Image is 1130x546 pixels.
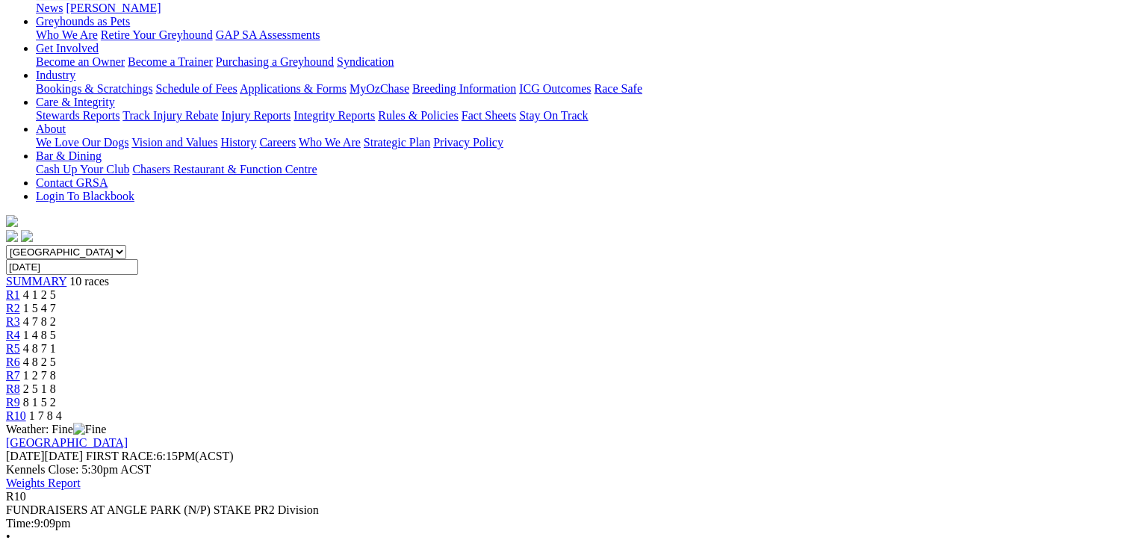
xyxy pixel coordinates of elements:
a: Race Safe [594,82,642,95]
div: About [36,136,1124,149]
a: R1 [6,288,20,301]
a: Schedule of Fees [155,82,237,95]
span: Weather: Fine [6,423,106,435]
div: Care & Integrity [36,109,1124,122]
span: FIRST RACE: [86,450,156,462]
a: Bookings & Scratchings [36,82,152,95]
a: Industry [36,69,75,81]
span: 10 races [69,275,109,288]
a: Stewards Reports [36,109,119,122]
span: [DATE] [6,450,83,462]
div: FUNDRAISERS AT ANGLE PARK (N/P) STAKE PR2 Division [6,503,1124,517]
img: logo-grsa-white.png [6,215,18,227]
a: Chasers Restaurant & Function Centre [132,163,317,176]
a: Become an Owner [36,55,125,68]
span: 1 7 8 4 [29,409,62,422]
a: R2 [6,302,20,314]
a: We Love Our Dogs [36,136,128,149]
a: Rules & Policies [378,109,459,122]
span: [DATE] [6,450,45,462]
a: Vision and Values [131,136,217,149]
span: 4 8 7 1 [23,342,56,355]
a: Stay On Track [519,109,588,122]
a: Integrity Reports [294,109,375,122]
span: 6:15PM(ACST) [86,450,234,462]
a: [PERSON_NAME] [66,1,161,14]
a: R4 [6,329,20,341]
a: Become a Trainer [128,55,213,68]
a: R6 [6,356,20,368]
span: Time: [6,517,34,530]
a: MyOzChase [350,82,409,95]
span: 4 8 2 5 [23,356,56,368]
a: Login To Blackbook [36,190,134,202]
a: About [36,122,66,135]
a: Injury Reports [221,109,291,122]
a: SUMMARY [6,275,66,288]
a: [GEOGRAPHIC_DATA] [6,436,128,449]
a: Bar & Dining [36,149,102,162]
div: Greyhounds as Pets [36,28,1124,42]
img: Fine [73,423,106,436]
span: 1 2 7 8 [23,369,56,382]
a: R9 [6,396,20,409]
a: Who We Are [36,28,98,41]
a: GAP SA Assessments [216,28,320,41]
div: Get Involved [36,55,1124,69]
a: Strategic Plan [364,136,430,149]
input: Select date [6,259,138,275]
a: Purchasing a Greyhound [216,55,334,68]
a: Contact GRSA [36,176,108,189]
a: R8 [6,382,20,395]
a: Weights Report [6,477,81,489]
a: Care & Integrity [36,96,115,108]
span: 4 1 2 5 [23,288,56,301]
a: Applications & Forms [240,82,347,95]
span: • [6,530,10,543]
span: 8 1 5 2 [23,396,56,409]
span: 1 5 4 7 [23,302,56,314]
a: Breeding Information [412,82,516,95]
a: Cash Up Your Club [36,163,129,176]
span: 2 5 1 8 [23,382,56,395]
a: History [220,136,256,149]
a: Who We Are [299,136,361,149]
a: R7 [6,369,20,382]
div: 9:09pm [6,517,1124,530]
a: Retire Your Greyhound [101,28,213,41]
img: twitter.svg [21,230,33,242]
span: 1 4 8 5 [23,329,56,341]
a: R5 [6,342,20,355]
a: Get Involved [36,42,99,55]
a: Fact Sheets [462,109,516,122]
a: R10 [6,409,26,422]
span: R10 [6,490,26,503]
a: News [36,1,63,14]
div: Bar & Dining [36,163,1124,176]
a: Careers [259,136,296,149]
span: 4 7 8 2 [23,315,56,328]
img: facebook.svg [6,230,18,242]
a: R3 [6,315,20,328]
a: Privacy Policy [433,136,503,149]
div: News & Media [36,1,1124,15]
a: Track Injury Rebate [122,109,218,122]
a: Greyhounds as Pets [36,15,130,28]
div: Kennels Close: 5:30pm ACST [6,463,1124,477]
div: Industry [36,82,1124,96]
a: Syndication [337,55,394,68]
a: ICG Outcomes [519,82,591,95]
